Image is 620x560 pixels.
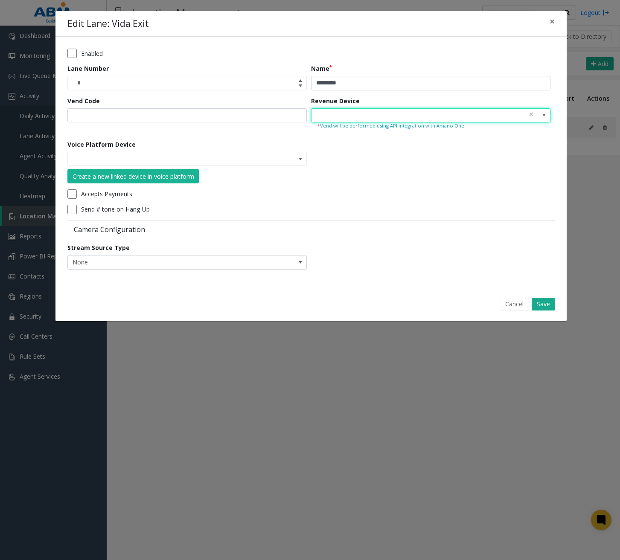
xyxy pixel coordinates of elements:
label: Revenue Device [311,96,360,105]
span: None [68,255,259,269]
label: Voice Platform Device [67,140,136,149]
label: Name [311,64,332,73]
label: Stream Source Type [67,243,130,252]
button: Cancel [500,298,529,310]
small: Vend will be performed using API integration with Amano One [317,122,544,130]
h4: Edit Lane: Vida Exit [67,17,149,31]
button: Close [544,11,561,32]
span: clear [528,110,534,119]
label: Send # tone on Hang-Up [81,205,150,214]
span: × [550,15,555,27]
div: Create a new linked device in voice platform [73,172,194,181]
button: Save [532,298,555,310]
label: Accepts Payments [81,189,132,198]
label: Camera Configuration [67,225,309,234]
label: Lane Number [67,64,109,73]
span: Increase value [294,76,306,83]
span: Decrease value [294,83,306,90]
button: Create a new linked device in voice platform [67,169,199,183]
